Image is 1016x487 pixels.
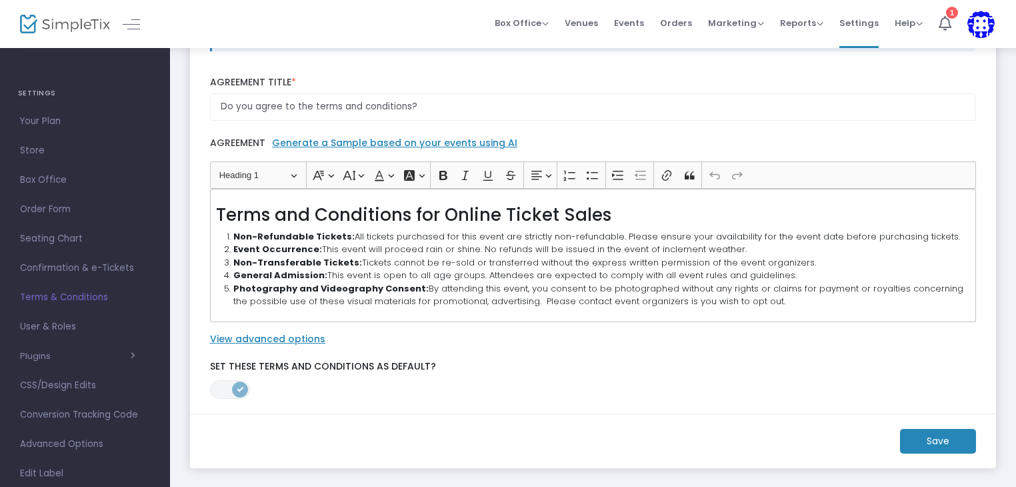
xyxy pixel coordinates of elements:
div: 1 [946,5,958,17]
span: Edit Label [20,465,150,482]
h4: SETTINGS [18,80,152,107]
h2: Terms and Conditions for Online Ticket Sales [216,205,970,225]
strong: Event Occurrence: [233,243,322,256]
li: Tickets cannot be re-sold or transferred without the express written permission of the event orga... [233,256,970,270]
li: All tickets purchased for this event are strictly non-refundable. Please ensure your availability... [233,230,970,243]
span: Advanced Options [20,436,150,453]
span: Terms & Conditions [20,289,150,306]
span: User & Roles [20,318,150,336]
li: By attending this event, you consent to be photographed without any rights or claims for payment ... [233,282,970,308]
span: Reports [780,17,823,29]
span: Box Office [20,171,150,189]
li: This event is open to all age groups. Attendees are expected to comply with all event rules and g... [233,269,970,282]
span: Seating Chart [20,230,150,248]
m-button: Save [900,429,976,454]
strong: Photography and Videography Consent: [233,282,429,295]
span: Order Form [20,201,150,218]
label: Agreement [203,129,983,161]
strong: General Admission: [233,269,327,282]
span: Venues [565,6,598,40]
li: This event will proceed rain or shine. No refunds will be issued in the event of inclement weather. [233,243,970,256]
span: Store [20,142,150,159]
span: Marketing [708,17,764,29]
input: Enter Agreement Title [210,93,976,121]
span: Confirmation & e-Tickets [20,260,150,277]
a: Generate a Sample based on your events using AI [272,136,517,149]
span: Conversion Tracking Code [20,406,150,424]
span: Orders [660,6,692,40]
span: Box Office [495,17,549,29]
label: Set these Terms and Conditions as Default? [210,353,976,381]
span: Settings [839,6,879,40]
span: Your Plan [20,113,150,130]
label: View advanced options [210,332,325,346]
strong: Non-Transferable Tickets: [233,256,362,269]
div: Rich Text Editor, main [210,189,976,322]
span: Events [614,6,644,40]
span: CSS/Design Edits [20,377,150,394]
label: Agreement Title [210,77,976,89]
button: Plugins [20,351,135,362]
button: Heading 1 [213,165,303,185]
div: Editor toolbar [210,161,976,188]
strong: Non-Refundable Tickets: [233,230,355,243]
span: Help [895,17,923,29]
span: Heading 1 [219,167,289,183]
